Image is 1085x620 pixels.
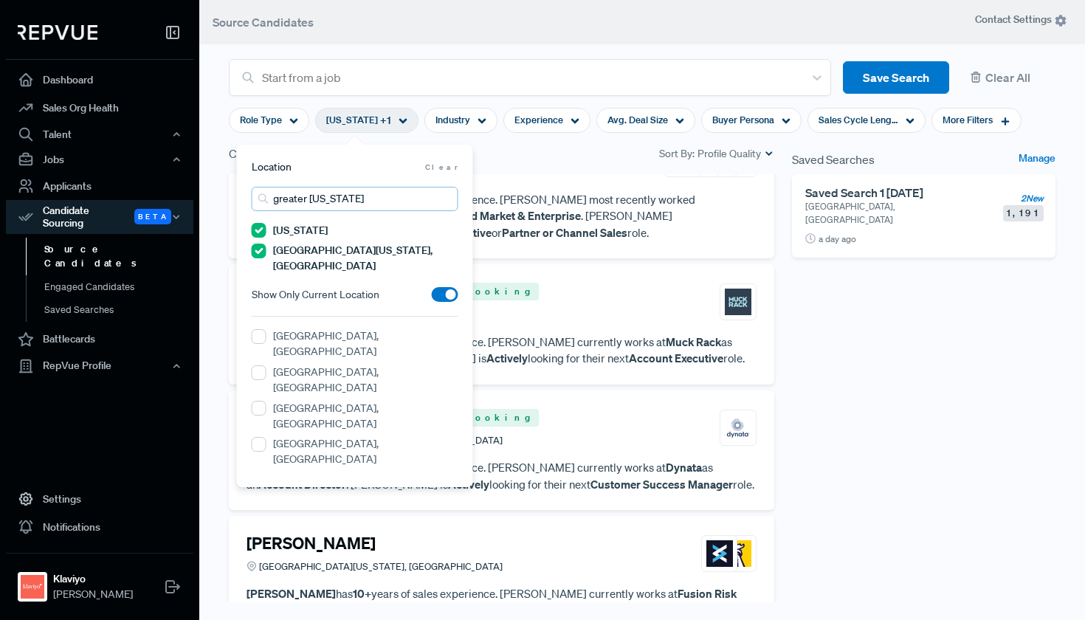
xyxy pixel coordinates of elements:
strong: [PERSON_NAME] [247,586,336,601]
span: Clear [425,162,458,173]
img: RepVue [18,25,97,40]
button: Jobs [6,147,193,172]
h4: [PERSON_NAME] [247,534,376,553]
h6: Saved Search 1 [DATE] [805,186,996,200]
img: Liberty Mutual Insurance Group [725,540,751,567]
span: Saved Searches [792,151,875,168]
input: Search locations [252,187,458,211]
label: [GEOGRAPHIC_DATA], [GEOGRAPHIC_DATA] [273,328,458,359]
label: [GEOGRAPHIC_DATA], [GEOGRAPHIC_DATA] [273,436,458,467]
p: has years of sales experience. [PERSON_NAME] currently works at as a . [PERSON_NAME] is looking f... [247,334,757,367]
span: a day ago [819,232,856,246]
span: Profile Quality [697,146,761,162]
span: More Filters [943,113,993,127]
span: Buyer Persona [712,113,774,127]
button: Clear All [961,61,1055,94]
a: Sales Org Health [6,94,193,122]
strong: Customer Success Manager [590,477,733,492]
img: Fusion Risk Management [706,540,733,567]
label: [US_STATE] [273,223,328,238]
p: has years of sales experience. [PERSON_NAME] currently works at as an . [PERSON_NAME] is looking ... [247,459,757,492]
span: Industry [435,113,470,127]
strong: Actively [448,477,489,492]
div: Sort By: [659,146,774,162]
a: Source Candidates [26,238,213,275]
a: Applicants [6,172,193,200]
a: Dashboard [6,66,193,94]
span: 2 New [1021,192,1044,205]
label: [GEOGRAPHIC_DATA], [GEOGRAPHIC_DATA] [273,401,458,432]
span: Beta [134,209,171,224]
label: [GEOGRAPHIC_DATA][US_STATE], [GEOGRAPHIC_DATA] [273,243,458,274]
button: RepVue Profile [6,354,193,379]
span: [GEOGRAPHIC_DATA][US_STATE], [GEOGRAPHIC_DATA] [259,559,503,573]
strong: Dynata [666,460,702,475]
span: Location [252,159,292,175]
img: Klaviyo [21,575,44,599]
span: Candidates [229,145,288,162]
span: + 1 [380,113,391,128]
strong: Partner or Channel Sales [502,225,627,240]
a: Battlecards [6,325,193,354]
span: Show Only Current Location [252,287,379,303]
span: Sales Cycle Length [819,113,898,127]
img: Muck Rack [725,289,751,315]
a: Notifications [6,513,193,541]
span: Role Type [240,113,282,127]
label: [GEOGRAPHIC_DATA], [GEOGRAPHIC_DATA] [273,365,458,396]
strong: Account Director [258,477,346,492]
button: Talent [6,122,193,147]
a: KlaviyoKlaviyo[PERSON_NAME] [6,553,193,608]
strong: Klaviyo [53,571,133,587]
a: Engaged Candidates [26,275,213,299]
span: Source Candidates [213,15,314,30]
strong: Account Executive [629,351,723,365]
strong: 10+ [353,586,371,601]
span: Experience [514,113,563,127]
a: Saved Searches [26,298,213,322]
p: has years of sales experience. [PERSON_NAME] most recently worked at as a . [PERSON_NAME] is look... [247,191,757,241]
span: Contact Settings [975,12,1067,27]
button: Save Search [843,61,949,94]
img: Dynata [725,415,751,441]
p: [GEOGRAPHIC_DATA], [GEOGRAPHIC_DATA] [805,200,977,227]
strong: Actively [486,351,528,365]
a: Settings [6,485,193,513]
div: Candidate Sourcing [6,200,193,234]
a: Manage [1019,151,1055,168]
span: 1,191 [1003,205,1044,221]
span: Avg. Deal Size [607,113,668,127]
span: [US_STATE] [326,113,378,127]
span: [PERSON_NAME] [53,587,133,602]
strong: Fusion Risk Management [247,586,737,618]
button: Candidate Sourcing Beta [6,200,193,234]
strong: Muck Rack [666,334,721,349]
